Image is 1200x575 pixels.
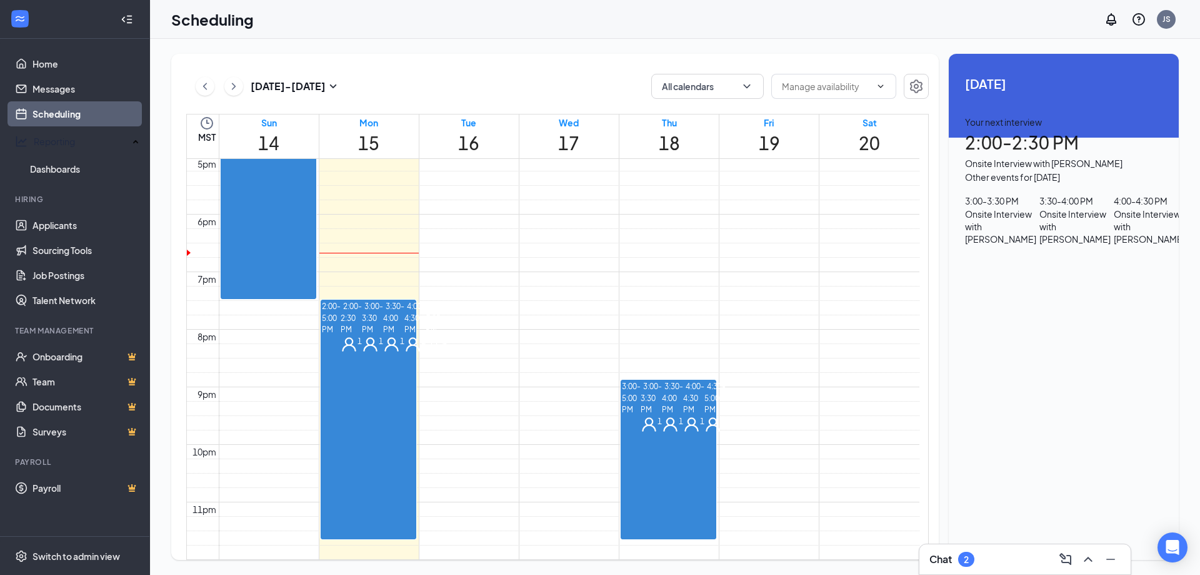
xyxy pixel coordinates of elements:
div: Onsite Interview with [PERSON_NAME] [1114,208,1185,245]
div: 10pm [190,445,219,459]
a: Home [32,51,139,76]
svg: QuestionInfo [1131,12,1146,27]
svg: ChevronDown [741,80,753,93]
a: September 15, 2025 [356,114,382,158]
svg: Settings [15,550,27,562]
div: Onsite Interview with [PERSON_NAME] [965,208,1036,245]
svg: User [704,416,721,433]
h1: 17 [558,130,579,157]
div: 3:30 - 4:00 PM [1039,194,1111,208]
div: Sun [258,116,279,130]
button: ComposeMessage [1056,549,1076,569]
button: Minimize [1101,549,1121,569]
div: Thu [659,116,680,130]
h1: 20 [859,130,880,157]
span: 4:00-4:30 PM [683,379,704,415]
span: 4:00-4:30 PM [404,299,426,335]
span: 3:00-5:00 PM [622,381,641,433]
a: TeamCrown [32,369,139,394]
svg: WorkstreamLogo [14,13,26,25]
svg: Settings [909,79,924,94]
span: 2:00-5:00 PM [322,301,341,353]
span: 4:30-5:00 PM [704,379,726,415]
div: 4:00 - 4:30 PM [1114,194,1185,208]
svg: ChevronLeft [199,79,211,94]
svg: SmallChevronDown [326,79,341,94]
a: September 17, 2025 [556,114,582,158]
h1: 16 [458,130,479,157]
a: Applicants [32,213,139,238]
svg: Notifications [1104,12,1119,27]
span: 1 [679,416,683,433]
span: 1 [357,336,362,353]
span: 1 [657,416,662,433]
button: ChevronUp [1078,549,1098,569]
div: JS [1162,14,1171,24]
div: 3:00 - 3:30 PM [965,194,1036,208]
span: 3:30-4:00 PM [662,379,683,415]
span: 1 [721,416,726,433]
h3: Chat [929,552,952,566]
span: 1 [379,336,383,353]
div: Switch to admin view [32,550,120,562]
svg: Analysis [15,135,27,148]
svg: Clock [199,116,214,131]
div: Sat [859,116,880,130]
a: SurveysCrown [32,419,139,444]
svg: User [662,416,679,433]
div: 6pm [195,215,219,228]
a: September 14, 2025 [256,114,282,158]
h3: [DATE] - [DATE] [251,79,326,93]
span: 1 [700,416,704,433]
svg: User [404,336,421,353]
a: September 20, 2025 [856,114,882,158]
a: September 16, 2025 [456,114,482,158]
button: Settings [904,74,929,99]
a: Job Postings [32,263,139,288]
div: Reporting [34,135,129,148]
span: 1 [400,336,404,353]
span: 2:00-2:30 PM [341,299,362,335]
svg: User [383,336,400,353]
a: DocumentsCrown [32,394,139,419]
div: Onsite Interview with [PERSON_NAME] [965,156,1162,170]
svg: User [641,416,657,433]
button: ChevronRight [224,77,243,96]
span: MST [198,131,216,143]
span: 3:00-3:30 PM [641,379,662,415]
input: Manage availability [782,79,871,93]
div: 5pm [195,157,219,171]
button: ChevronLeft [196,77,214,96]
a: Messages [32,76,139,101]
span: [DATE] [965,74,1162,93]
span: 3:00-3:30 PM [362,299,383,335]
span: 1 [421,336,426,353]
svg: Collapse [121,13,133,26]
svg: ComposeMessage [1058,552,1073,567]
span: 4:30-5:00 PM [426,299,447,335]
div: 9pm [195,387,219,401]
div: 8pm [195,330,219,343]
svg: User [683,416,700,433]
div: Payroll [15,457,137,467]
svg: User [341,336,357,353]
a: Scheduling [32,101,139,126]
a: OnboardingCrown [32,344,139,369]
div: Team Management [15,325,137,336]
div: Your next interview [965,115,1162,129]
div: Wed [558,116,579,130]
h1: 18 [659,130,680,157]
h1: 14 [258,130,279,157]
div: 11pm [190,502,219,516]
h1: 19 [759,130,780,157]
div: Open Intercom Messenger [1157,532,1187,562]
div: Other events for [DATE] [965,170,1162,184]
span: 3:30-4:00 PM [383,299,404,335]
a: Sourcing Tools [32,238,139,263]
div: Tue [458,116,479,130]
button: All calendarsChevronDown [651,74,764,99]
h1: Scheduling [171,9,254,30]
div: Onsite Interview with [PERSON_NAME] [1039,208,1111,245]
svg: ChevronRight [227,79,240,94]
